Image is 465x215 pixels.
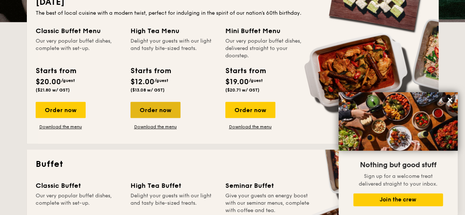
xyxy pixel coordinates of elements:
div: Delight your guests with our light and tasty bite-sized treats. [130,192,217,214]
div: Delight your guests with our light and tasty bite-sized treats. [130,37,217,60]
button: Close [444,94,456,106]
div: High Tea Buffet [130,180,217,191]
div: Classic Buffet Menu [36,26,122,36]
a: Download the menu [225,124,275,130]
div: Order now [130,102,180,118]
a: Download the menu [130,124,180,130]
div: Give your guests an energy boost with our seminar menus, complete with coffee and tea. [225,192,311,214]
img: DSC07876-Edit02-Large.jpeg [339,92,458,151]
div: Starts from [225,65,265,76]
div: Starts from [36,65,76,76]
span: $12.00 [130,78,154,86]
span: Nothing but good stuff [360,161,436,169]
div: Starts from [130,65,171,76]
span: /guest [61,78,75,83]
span: $20.00 [36,78,61,86]
span: /guest [249,78,263,83]
button: Join the crew [353,193,443,206]
div: High Tea Menu [130,26,217,36]
span: /guest [154,78,168,83]
div: Our very popular buffet dishes, delivered straight to your doorstep. [225,37,311,60]
div: Mini Buffet Menu [225,26,311,36]
span: ($13.08 w/ GST) [130,87,165,93]
span: $19.00 [225,78,249,86]
div: Order now [36,102,86,118]
a: Download the menu [36,124,86,130]
div: Our very popular buffet dishes, complete with set-up. [36,37,122,60]
span: ($21.80 w/ GST) [36,87,70,93]
div: Our very popular buffet dishes, complete with set-up. [36,192,122,214]
span: Sign up for a welcome treat delivered straight to your inbox. [359,173,437,187]
div: Seminar Buffet [225,180,311,191]
div: The best of local cuisine with a modern twist, perfect for indulging in the spirit of our nation’... [36,10,430,17]
div: Classic Buffet [36,180,122,191]
span: ($20.71 w/ GST) [225,87,260,93]
div: Order now [225,102,275,118]
h2: Buffet [36,158,430,170]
